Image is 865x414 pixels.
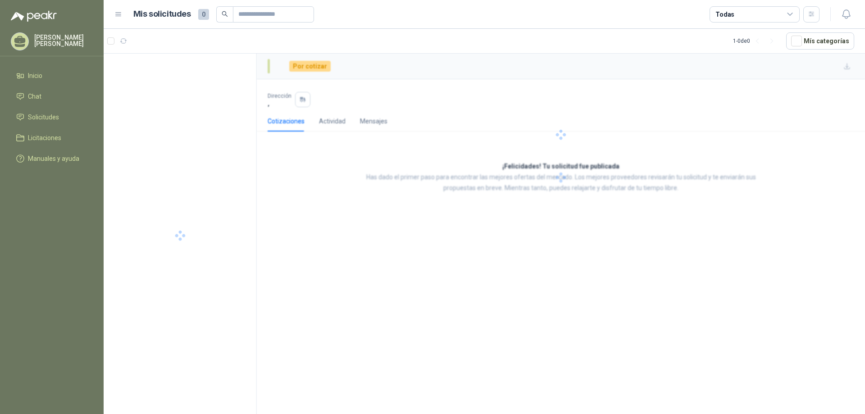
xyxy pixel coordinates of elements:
span: Solicitudes [28,112,59,122]
button: Mís categorías [786,32,854,50]
div: 1 - 0 de 0 [733,34,779,48]
h1: Mis solicitudes [133,8,191,21]
a: Licitaciones [11,129,93,146]
div: Todas [715,9,734,19]
span: Licitaciones [28,133,61,143]
span: Chat [28,91,41,101]
span: 0 [198,9,209,20]
span: Manuales y ayuda [28,154,79,164]
a: Solicitudes [11,109,93,126]
img: Logo peakr [11,11,57,22]
span: search [222,11,228,17]
a: Manuales y ayuda [11,150,93,167]
p: [PERSON_NAME] [PERSON_NAME] [34,34,93,47]
a: Chat [11,88,93,105]
a: Inicio [11,67,93,84]
span: Inicio [28,71,42,81]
